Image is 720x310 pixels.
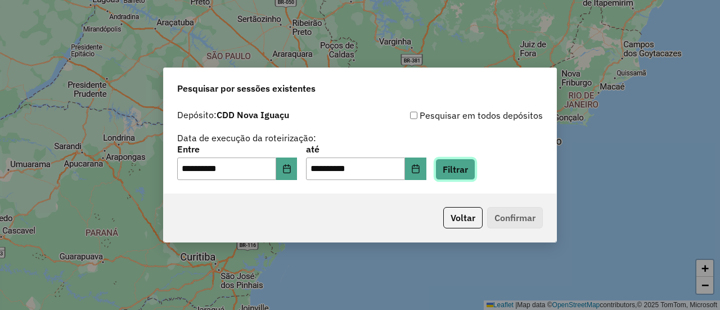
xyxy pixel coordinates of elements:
label: Entre [177,142,297,156]
label: Depósito: [177,108,289,122]
label: até [306,142,426,156]
label: Data de execução da roteirização: [177,131,316,145]
button: Voltar [443,207,483,228]
strong: CDD Nova Iguaçu [217,109,289,120]
button: Choose Date [276,158,298,180]
button: Choose Date [405,158,426,180]
button: Filtrar [435,159,475,180]
div: Pesquisar em todos depósitos [360,109,543,122]
span: Pesquisar por sessões existentes [177,82,316,95]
